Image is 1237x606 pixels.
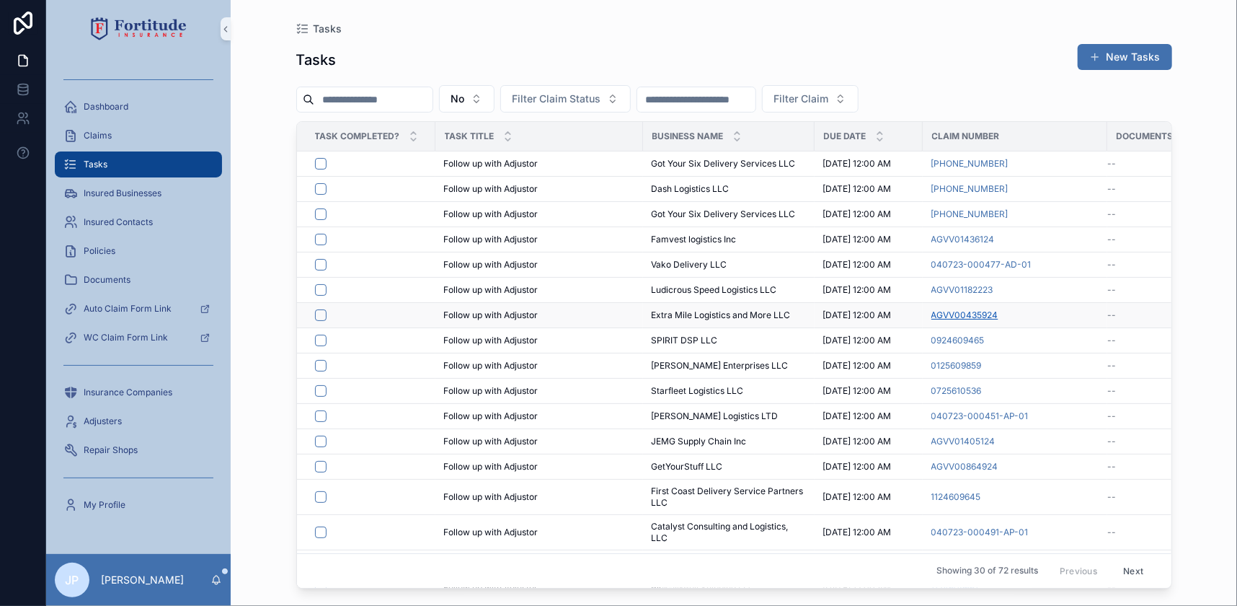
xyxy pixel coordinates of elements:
[55,209,222,235] a: Insured Contacts
[101,573,184,587] p: [PERSON_NAME]
[55,94,222,120] a: Dashboard
[84,245,115,257] span: Policies
[55,180,222,206] a: Insured Businesses
[931,527,1029,538] span: 040723-000491-AP-01
[1078,44,1172,70] button: New Tasks
[823,183,892,195] span: [DATE] 12:00 AM
[444,158,538,170] span: Follow up with Adjustor
[652,234,737,245] span: Famvest logistics Inc
[823,335,892,346] span: [DATE] 12:00 AM
[84,216,153,228] span: Insured Contacts
[1108,284,1117,296] span: --
[444,527,538,538] span: Follow up with Adjustor
[445,131,495,142] span: Task Title
[936,566,1038,577] span: Showing 30 of 72 results
[931,259,1032,271] a: 040723-000477-AD-01
[84,130,112,141] span: Claims
[652,259,727,271] span: Vako Delivery LLC
[823,527,892,538] span: [DATE] 12:00 AM
[84,188,161,199] span: Insured Businesses
[931,436,996,447] a: AGVV01405124
[1108,385,1117,397] span: --
[500,85,631,113] button: Select Button
[84,444,138,456] span: Repair Shops
[823,436,892,447] span: [DATE] 12:00 AM
[823,234,892,245] span: [DATE] 12:00 AM
[1113,560,1153,582] button: Next
[84,274,130,286] span: Documents
[55,325,222,351] a: WC Claim Form Link
[296,22,342,36] a: Tasks
[931,208,1008,220] a: [PHONE_NUMBER]
[55,437,222,463] a: Repair Shops
[55,123,222,149] a: Claims
[931,461,998,473] a: AGVV00864924
[652,208,796,220] span: Got Your Six Delivery Services LLC
[84,101,128,113] span: Dashboard
[1108,208,1117,220] span: --
[931,158,1008,170] a: [PHONE_NUMBER]
[84,387,172,398] span: Insurance Companies
[84,303,172,315] span: Auto Claim Form Link
[1108,436,1117,447] span: --
[931,309,998,321] a: AGVV00435924
[55,267,222,293] a: Documents
[652,131,724,142] span: Business Name
[296,50,337,70] h1: Tasks
[84,159,107,170] span: Tasks
[55,408,222,434] a: Adjusters
[823,309,892,321] span: [DATE] 12:00 AM
[1117,131,1174,142] span: Documents
[823,385,892,397] span: [DATE] 12:00 AM
[652,360,789,372] span: [PERSON_NAME] Enterprises LLC
[652,521,806,544] span: Catalyst Consulting and Logistics, LLC
[84,499,125,511] span: My Profile
[84,416,122,427] span: Adjusters
[1108,360,1117,372] span: --
[444,436,538,447] span: Follow up with Adjustor
[931,410,1029,422] span: 040723-000451-AP-01
[823,158,892,170] span: [DATE] 12:00 AM
[55,492,222,518] a: My Profile
[931,183,1008,195] a: [PHONE_NUMBER]
[823,259,892,271] span: [DATE] 12:00 AM
[444,461,538,473] span: Follow up with Adjustor
[931,360,982,372] a: 0125609859
[823,208,892,220] span: [DATE] 12:00 AM
[932,131,1000,142] span: Claim Number
[55,296,222,322] a: Auto Claim Form Link
[444,360,538,372] span: Follow up with Adjustor
[91,17,187,40] img: App logo
[931,234,995,245] a: AGVV01436124
[444,335,538,346] span: Follow up with Adjustor
[931,385,982,397] a: 0725610536
[652,183,730,195] span: Dash Logistics LLC
[444,385,538,397] span: Follow up with Adjustor
[513,92,601,106] span: Filter Claim Status
[46,58,231,537] div: scrollable content
[444,259,538,271] span: Follow up with Adjustor
[823,491,892,503] span: [DATE] 12:00 AM
[652,385,744,397] span: Starfleet Logistics LLC
[1108,259,1117,271] span: --
[652,436,747,447] span: JEMG Supply Chain Inc
[451,92,465,106] span: No
[652,309,791,321] span: Extra Mile Logistics and More LLC
[1108,461,1117,473] span: --
[652,486,806,509] span: First Coast Delivery Service Partners LLC
[652,158,796,170] span: Got Your Six Delivery Services LLC
[1108,183,1117,195] span: --
[652,410,779,422] span: [PERSON_NAME] Logistics LTD
[652,335,718,346] span: SPIRIT DSP LLC
[931,284,993,296] a: AGVV01182223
